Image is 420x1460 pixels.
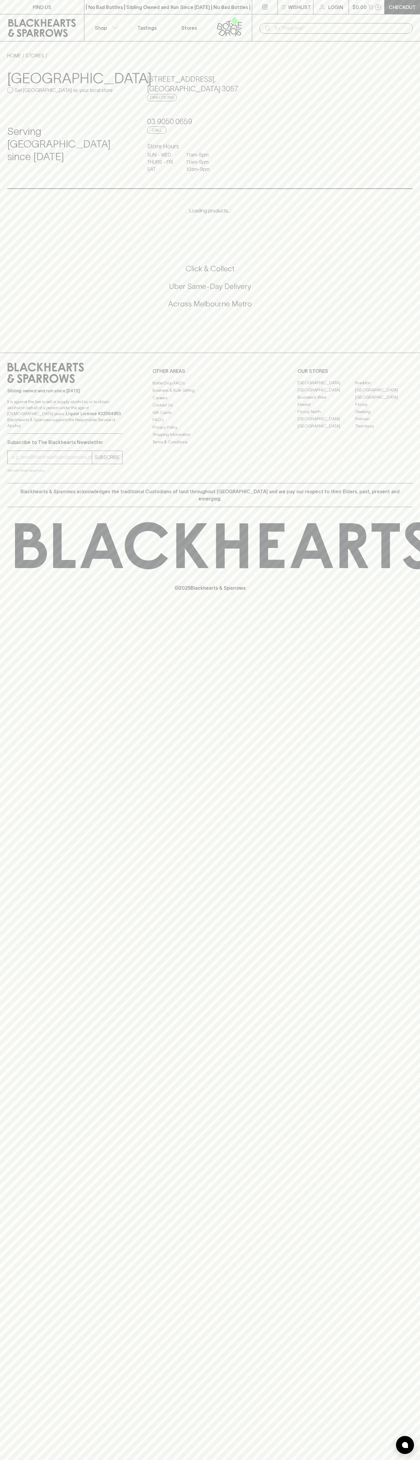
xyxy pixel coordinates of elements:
p: THURS - FRI [147,158,177,166]
a: HOME [7,53,21,58]
a: Directions [147,94,177,101]
h5: Click & Collect [7,264,413,274]
a: Brunswick West [298,394,355,401]
h4: Serving [GEOGRAPHIC_DATA] since [DATE] [7,125,133,163]
img: bubble-icon [402,1442,408,1448]
div: Call to action block [7,240,413,340]
p: Stores [181,24,197,32]
a: Business & Bulk Gifting [153,387,268,394]
button: Shop [84,14,126,41]
a: Prahran [355,415,413,423]
p: Blackhearts & Sparrows acknowledges the traditional Custodians of land throughout [GEOGRAPHIC_DAT... [12,488,408,502]
a: [GEOGRAPHIC_DATA] [298,415,355,423]
a: Tastings [126,14,168,41]
a: Careers [153,394,268,401]
a: [GEOGRAPHIC_DATA] [298,423,355,430]
p: OTHER AREAS [153,367,268,375]
h5: 03 9050 0659 [147,117,273,126]
p: $0.00 [352,4,367,11]
p: 11am - 8pm [186,151,216,158]
a: [GEOGRAPHIC_DATA] [355,387,413,394]
a: Fitzroy [355,401,413,408]
p: FIND US [33,4,51,11]
h3: [GEOGRAPHIC_DATA] [7,70,133,87]
a: Contact Us [153,402,268,409]
a: Call [147,126,166,134]
h5: Across Melbourne Metro [7,299,413,309]
a: Stores [168,14,210,41]
a: Shipping Information [153,431,268,438]
h6: Store Hours [147,141,273,151]
p: 10am - 9pm [186,166,216,173]
strong: Liquor License #32064953 [66,411,121,416]
p: Checkout [389,4,416,11]
p: Sibling owned and run since [DATE] [7,388,122,394]
a: Bottle Drop FAQ's [153,379,268,387]
p: Subscribe to The Blackhearts Newsletter [7,439,122,446]
a: Braddon [355,379,413,387]
p: 11am - 9pm [186,158,216,166]
p: Login [328,4,343,11]
p: Wishlist [288,4,311,11]
button: SUBSCRIBE [92,451,122,464]
h5: Uber Same-Day Delivery [7,281,413,291]
a: FAQ's [153,416,268,424]
a: Geelong [355,408,413,415]
a: Privacy Policy [153,424,268,431]
p: OUR STORES [298,367,413,375]
p: SUBSCRIBE [95,454,120,461]
input: e.g. jane@blackheartsandsparrows.com.au [12,452,92,462]
a: Terms & Conditions [153,438,268,446]
a: Thornbury [355,423,413,430]
a: [GEOGRAPHIC_DATA] [298,387,355,394]
a: [GEOGRAPHIC_DATA] [298,379,355,387]
a: Fitzroy North [298,408,355,415]
p: 0 [377,5,379,9]
a: STORES [26,53,44,58]
a: [GEOGRAPHIC_DATA] [355,394,413,401]
p: SAT [147,166,177,173]
p: Tastings [137,24,157,32]
input: Try "Pinot noir" [274,23,408,33]
p: We will never spam you [7,467,122,473]
p: Shop [95,24,107,32]
p: SUN - WED [147,151,177,158]
p: Loading products... [6,207,414,214]
a: Gift Cards [153,409,268,416]
h5: [STREET_ADDRESS] , [GEOGRAPHIC_DATA] 3057 [147,75,273,94]
a: Elwood [298,401,355,408]
p: Set [GEOGRAPHIC_DATA] as your local store [15,87,113,94]
p: It is against the law to sell or supply alcohol to, or to obtain alcohol on behalf of a person un... [7,399,122,429]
